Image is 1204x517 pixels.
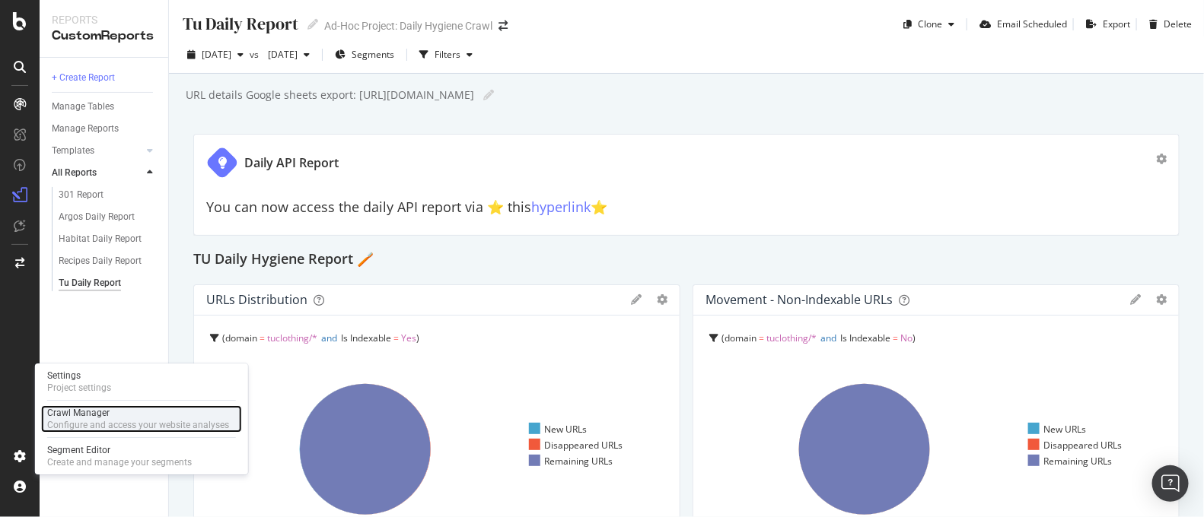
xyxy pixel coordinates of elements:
button: Segments [329,43,400,67]
span: Segments [352,48,394,61]
div: All Reports [52,165,97,181]
div: Configure and access your website analyses [47,419,229,431]
div: Remaining URLs [529,455,613,468]
h2: TU Daily Hygiene Report 🪥 [193,248,374,272]
a: Habitat Daily Report [59,231,158,247]
button: [DATE] [181,43,250,67]
button: Delete [1143,12,1192,36]
div: Export [1103,17,1130,30]
div: URLs Distribution [206,292,307,307]
div: TU Daily Hygiene Report 🪥 [193,248,1180,272]
a: + Create Report [52,70,158,86]
span: Is Indexable [341,331,391,344]
div: Recipes Daily Report [59,253,142,269]
div: Habitat Daily Report [59,231,142,247]
span: 2025 Aug. 27th [202,48,231,61]
i: Edit report name [483,90,494,100]
div: Delete [1164,17,1192,30]
span: = [759,331,764,344]
div: Tu Daily Report [181,12,298,36]
div: gear [1156,294,1167,305]
div: Disappeared URLs [529,439,623,452]
div: New URLs [1028,423,1086,436]
div: Argos Daily Report [59,209,135,225]
div: Manage Tables [52,99,114,115]
a: All Reports [52,165,142,181]
span: = [260,331,265,344]
div: gear [657,294,667,305]
a: Argos Daily Report [59,209,158,225]
h2: You can now access the daily API report via ⭐️ this ⭐️ [206,200,1167,215]
a: Segment EditorCreate and manage your segments [41,442,242,470]
div: Tu Daily Report [59,275,121,291]
div: URL details Google sheets export: [URL][DOMAIN_NAME] [184,87,474,103]
a: SettingsProject settings [41,368,242,395]
div: + Create Report [52,70,115,86]
span: domain [725,331,756,344]
i: Edit report name [307,19,318,30]
a: Recipes Daily Report [59,253,158,269]
span: = [893,331,898,344]
div: Daily API ReportYou can now access the daily API report via ⭐️ thishyperlink⭐️ [193,134,1180,236]
div: Ad-Hoc Project: Daily Hygiene Crawl [324,18,492,33]
button: Email Scheduled [973,12,1067,36]
div: Email Scheduled [997,17,1067,30]
div: Reports [52,12,156,27]
span: Is Indexable [840,331,890,344]
button: Export [1080,12,1130,36]
span: tuclothing/* [766,331,817,344]
span: domain [225,331,257,344]
span: and [820,331,836,344]
a: Crawl ManagerConfigure and access your website analyses [41,405,242,433]
span: Yes [401,331,416,344]
div: Remaining URLs [1028,455,1112,468]
div: New URLs [529,423,587,436]
div: Open Intercom Messenger [1152,465,1189,502]
div: Create and manage your segments [47,456,192,468]
div: CustomReports [52,27,156,45]
div: 301 Report [59,187,104,203]
button: Filters [413,43,479,67]
div: arrow-right-arrow-left [498,21,508,31]
div: Segment Editor [47,444,192,456]
div: Daily API Report [244,154,339,172]
span: and [321,331,337,344]
div: Templates [52,143,94,159]
a: 301 Report [59,187,158,203]
div: Settings [47,370,111,382]
a: Manage Tables [52,99,158,115]
div: Manage Reports [52,121,119,137]
div: Project settings [47,382,111,394]
a: Manage Reports [52,121,158,137]
span: No [900,331,913,344]
div: Filters [435,48,460,61]
span: 2025 Jul. 30th [262,48,298,61]
span: vs [250,48,262,61]
button: Clone [897,12,960,36]
a: Templates [52,143,142,159]
span: = [393,331,399,344]
div: Movement - non-indexable URLs [706,292,893,307]
div: Disappeared URLs [1028,439,1122,452]
a: hyperlink [531,198,591,216]
a: Tu Daily Report [59,275,158,291]
div: Clone [918,17,942,30]
div: Crawl Manager [47,407,229,419]
div: gear [1156,154,1167,164]
button: [DATE] [262,43,316,67]
span: tuclothing/* [267,331,317,344]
